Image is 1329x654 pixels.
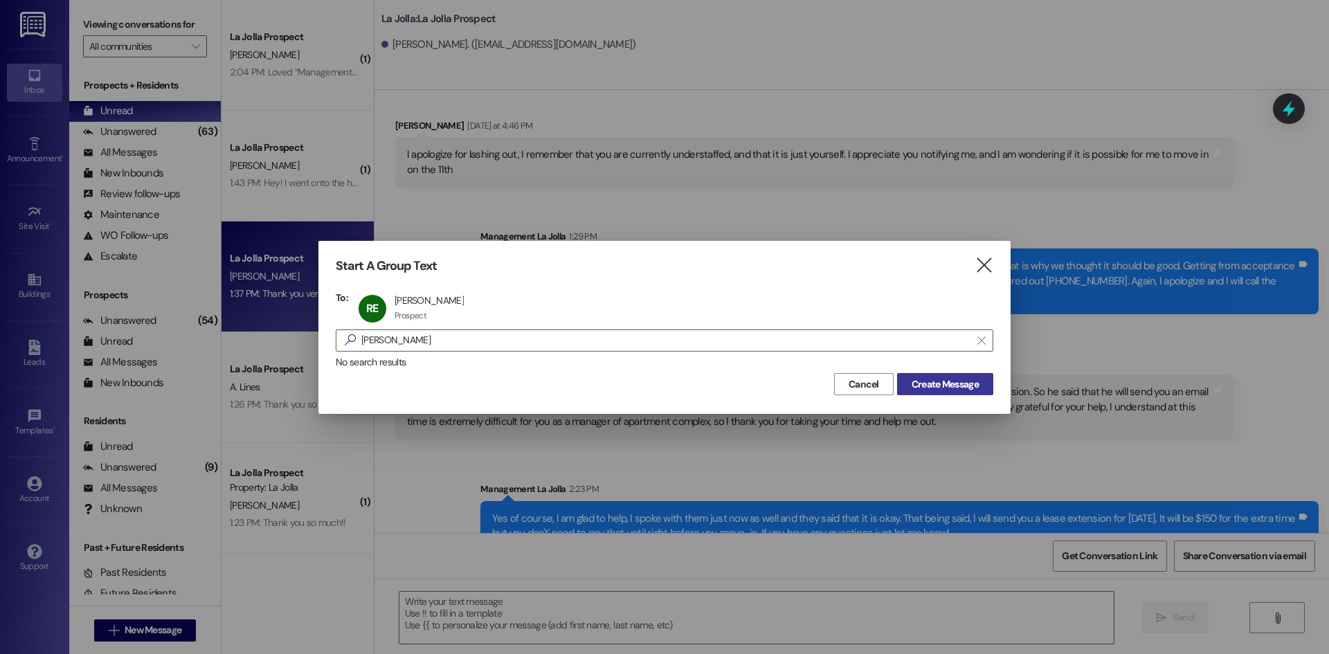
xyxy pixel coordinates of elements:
input: Search for any contact or apartment [361,331,970,350]
i:  [975,258,993,273]
i:  [339,333,361,347]
button: Create Message [897,373,993,395]
div: No search results [336,355,993,370]
span: Cancel [849,377,879,392]
span: Create Message [912,377,979,392]
h3: To: [336,291,348,304]
span: RE [366,301,378,316]
button: Cancel [834,373,894,395]
i:  [977,335,985,346]
h3: Start A Group Text [336,258,437,274]
div: [PERSON_NAME] [395,294,464,307]
div: Prospect [395,310,426,321]
button: Clear text [970,330,993,351]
